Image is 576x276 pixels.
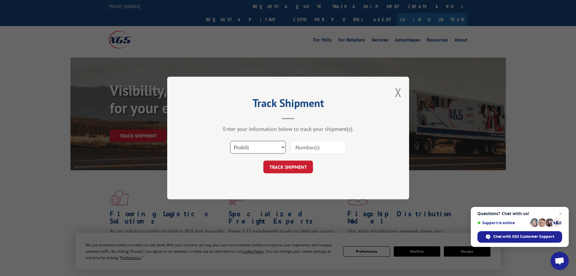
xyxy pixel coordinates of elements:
[477,211,562,216] span: Questions? Chat with us!
[477,231,562,243] div: Chat with XGS Customer Support
[493,234,554,239] span: Chat with XGS Customer Support
[197,99,379,110] h2: Track Shipment
[290,141,346,154] input: Number(s)
[197,125,379,132] div: Enter your information below to track your shipment(s).
[477,221,528,225] span: Support is online
[395,84,402,100] button: Close modal
[263,161,313,173] button: TRACK SHIPMENT
[557,210,564,217] span: Close chat
[551,252,569,270] div: Open chat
